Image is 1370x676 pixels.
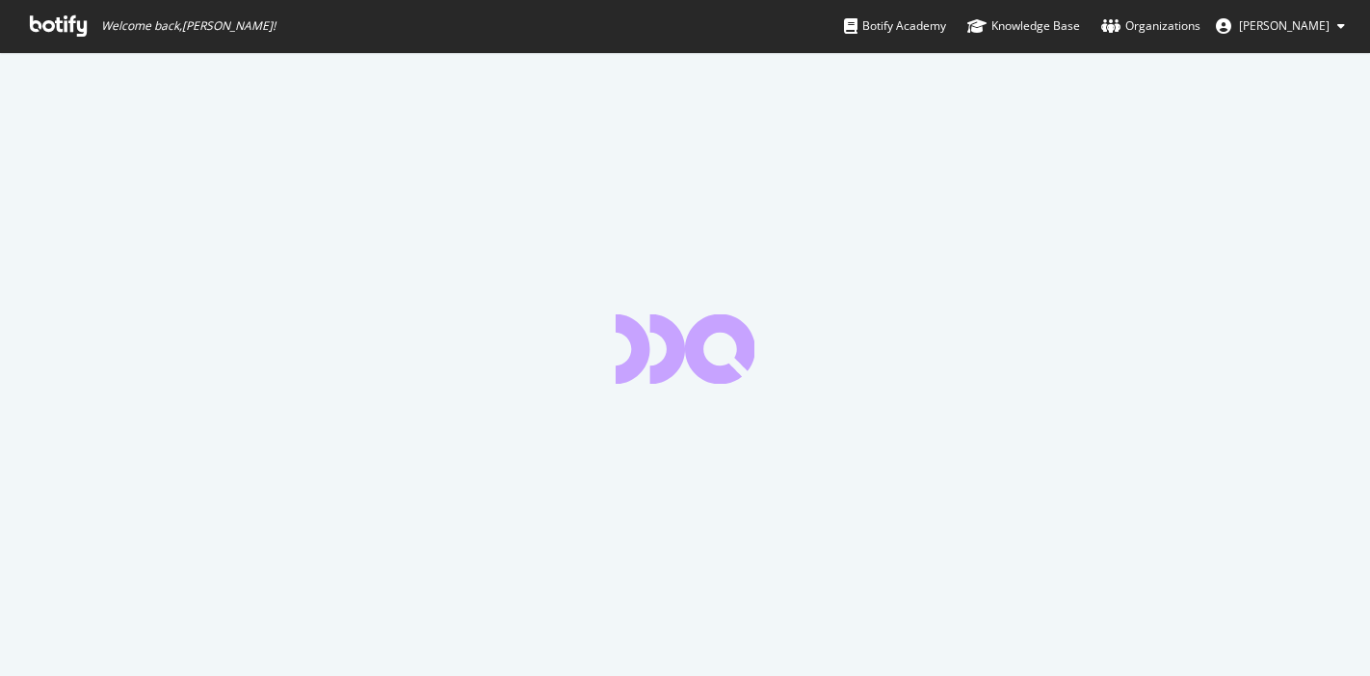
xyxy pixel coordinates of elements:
[1200,11,1360,41] button: [PERSON_NAME]
[101,18,276,34] span: Welcome back, [PERSON_NAME] !
[1101,16,1200,36] div: Organizations
[844,16,946,36] div: Botify Academy
[1239,17,1330,34] span: Bikash Behera
[967,16,1080,36] div: Knowledge Base
[616,314,754,384] div: animation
